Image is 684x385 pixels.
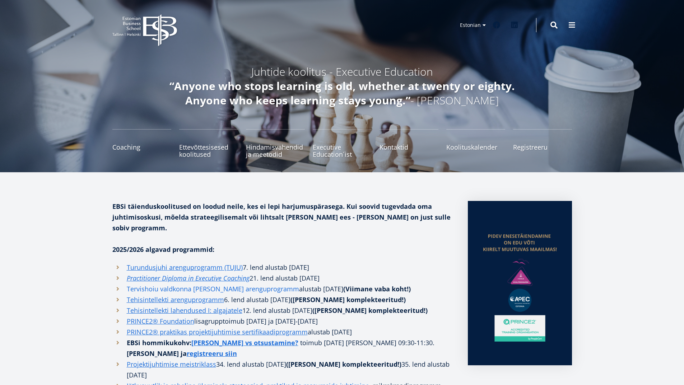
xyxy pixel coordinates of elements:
a: [PERSON_NAME] vs otsustamine? [191,337,298,348]
em: “Anyone who stops learning is old, whether at twenty or eighty. Anyone who keeps learning stays y... [169,79,515,108]
li: toimub [DATE] ja [DATE]-[DATE] [112,316,453,327]
span: Kontaktid [380,144,438,151]
em: Practitioner Diploma in Executive Coaching [127,274,250,282]
span: Ettevõttesisesed koolitused [179,144,238,158]
a: Kontaktid [380,129,438,158]
a: Linkedin [507,18,522,32]
li: alustab [DATE] [112,327,453,337]
h5: - [PERSON_NAME] [152,79,532,108]
a: Hindamisvahendid ja meetodid [246,129,305,158]
a: PRINCE2® Foundation [127,316,194,327]
span: Koolituskalender [446,144,505,151]
a: Turundusjuhi arenguprogramm (TUJU) [127,262,243,273]
span: Registreeru [513,144,572,151]
i: 21 [250,274,257,282]
strong: 2025/2026 algavad programmid: [112,245,214,254]
a: Ettevõttesisesed koolitused [179,129,238,158]
a: registreeru siin [187,348,237,359]
a: Executive Education´ist [313,129,372,158]
span: Executive Education´ist [313,144,372,158]
a: Practitioner Diploma in Executive Coaching [127,273,250,283]
strong: EBSi täienduskoolitused on loodud neile, kes ei lepi harjumuspärasega. Kui soovid tugevdada oma j... [112,202,451,232]
a: Tehisintellekti lahendused I: algajatele [127,305,242,316]
li: alustab [DATE] [112,283,453,294]
li: 12. lend alustab [DATE] [112,305,453,316]
a: Koolituskalender [446,129,505,158]
strong: (Viimane vaba koht!) [343,285,411,293]
li: 6. lend alustab [DATE] [112,294,453,305]
strong: ([PERSON_NAME] komplekteeritud!) [312,306,428,315]
strong: EBSi hommikukohv: [127,338,300,347]
li: 7. lend alustab [DATE] [112,262,453,273]
a: PRINCE2® praktikas projektijuhtimise sertifikaadiprogramm [127,327,308,337]
h5: Juhtide koolitus - Executive Education [152,65,532,79]
span: Hindamisvahendid ja meetodid [246,144,305,158]
li: . lend alustab [DATE] [112,273,453,283]
span: Coaching [112,144,171,151]
a: Tehisintellekti arenguprogramm [127,294,224,305]
strong: [PERSON_NAME] ja [127,349,237,358]
span: lisagrupp [194,317,223,325]
li: toimub [DATE] [PERSON_NAME] 09:30-11:30. [112,337,453,359]
a: Coaching [112,129,171,158]
a: Registreeru [513,129,572,158]
a: Tervishoiu valdkonna [PERSON_NAME] arenguprogramm [127,283,299,294]
a: Facebook [489,18,504,32]
a: Projektijuhtimise meistriklass [127,359,216,370]
li: 34. lend alustab [DATE] 35. lend alustab [DATE] [112,359,453,380]
strong: ([PERSON_NAME] komplekteeritud!) [286,360,401,368]
strong: ([PERSON_NAME] komplekteeritud!) [290,295,406,304]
